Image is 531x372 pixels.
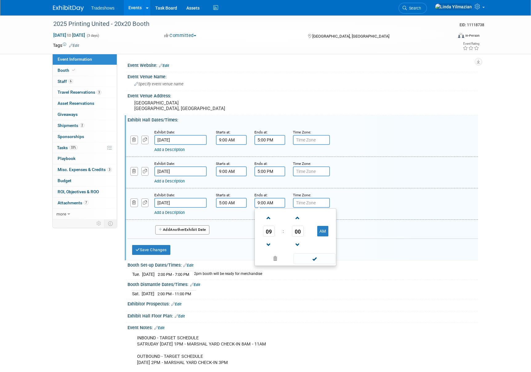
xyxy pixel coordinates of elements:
div: 2025 Printing United - 20x20 Booth [51,18,443,30]
img: Format-Inperson.png [458,33,464,38]
td: Sat. [132,290,142,297]
div: Booth Set-up Dates/Times: [128,260,478,268]
span: Event ID: 11118738 [460,22,484,27]
a: Add a Description [154,210,185,215]
span: more [56,211,66,216]
a: Search [399,3,427,14]
pre: [GEOGRAPHIC_DATA] [GEOGRAPHIC_DATA], [GEOGRAPHIC_DATA] [134,100,267,111]
span: Giveaways [58,112,78,117]
span: 7 [84,200,88,205]
input: Time Zone [293,166,330,176]
a: Giveaways [53,109,117,120]
span: 2 [80,123,84,128]
small: Ends at: [254,130,268,134]
i: Booth reservation complete [72,68,75,72]
a: Edit [171,302,181,306]
span: Tradeshows [91,6,115,10]
a: Booth [53,65,117,76]
td: Tags [53,42,79,48]
span: Attachments [58,200,88,205]
span: Event Information [58,57,92,62]
input: End Time [254,198,285,208]
span: 33% [69,145,78,150]
a: ROI, Objectives & ROO [53,186,117,197]
a: Budget [53,175,117,186]
small: Starts at: [216,193,230,197]
small: Time Zone: [293,130,311,134]
a: Attachments7 [53,198,117,208]
div: Event Venue Address: [128,91,478,99]
small: Exhibit Date: [154,161,175,166]
a: Sponsorships [53,131,117,142]
a: Edit [175,314,185,318]
span: Budget [58,178,71,183]
a: Edit [154,326,164,330]
span: 2:00 PM - 11:00 PM [157,292,191,296]
span: Specify event venue name [134,82,184,86]
a: Increment Minute [292,210,304,226]
span: Search [407,6,421,10]
a: Increment Hour [263,210,275,226]
a: Decrement Minute [292,237,304,252]
input: Start Time [216,198,247,208]
small: Time Zone: [293,161,311,166]
a: Done [293,255,336,264]
a: Edit [183,263,193,268]
a: Edit [190,283,200,287]
a: Staff6 [53,76,117,87]
img: ExhibitDay [53,5,84,11]
button: Save Changes [132,245,170,255]
small: Exhibit Date: [154,130,175,134]
div: In-Person [465,33,480,38]
span: Booth [58,68,76,73]
a: Tasks33% [53,142,117,153]
td: 2pm booth will be ready for merchandise [190,271,262,277]
td: Tue. [132,271,142,277]
span: 3 [97,90,101,95]
span: Pick Hour [263,226,275,237]
input: Start Time [216,166,247,176]
div: Event Venue Name: [128,72,478,80]
small: Starts at: [216,161,230,166]
span: [GEOGRAPHIC_DATA], [GEOGRAPHIC_DATA] [312,34,389,39]
div: Booth Dismantle Dates/Times: [128,280,478,288]
span: ROI, Objectives & ROO [58,189,99,194]
div: Event Website: [128,61,478,69]
td: Toggle Event Tabs [104,219,117,227]
td: [DATE] [142,290,154,297]
small: Time Zone: [293,193,311,197]
span: Sponsorships [58,134,84,139]
span: [DATE] [DATE] [53,32,85,38]
span: Shipments [58,123,84,128]
span: (3 days) [86,34,99,38]
img: Linda Yilmazian [435,3,472,10]
span: Travel Reservations [58,90,101,95]
small: Starts at: [216,130,230,134]
div: Exhibit Hall Floor Plan: [128,311,478,319]
input: Date [154,135,207,145]
input: Start Time [216,135,247,145]
a: Decrement Hour [263,237,275,252]
span: 3 [107,167,112,172]
small: Ends at: [254,161,268,166]
a: Asset Reservations [53,98,117,109]
div: Event Format [416,32,480,41]
input: Date [154,198,207,208]
span: Staff [58,79,73,84]
div: Exhibit Hall Dates/Times: [128,115,478,123]
a: Event Information [53,54,117,65]
button: AM [317,226,328,236]
div: Event Notes: [128,323,478,331]
td: Personalize Event Tab Strip [94,219,104,227]
input: Time Zone [293,135,330,145]
a: Edit [159,63,169,68]
button: AddAnotherExhibit Date [155,225,209,235]
a: Add a Description [154,179,185,183]
small: Ends at: [254,193,268,197]
input: Date [154,166,207,176]
td: [DATE] [142,271,155,277]
a: more [53,209,117,219]
input: End Time [254,135,285,145]
a: Playbook [53,153,117,164]
a: Clear selection [256,255,294,263]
